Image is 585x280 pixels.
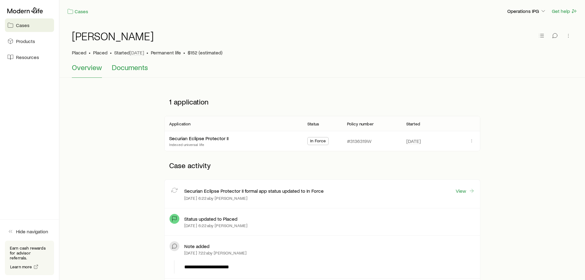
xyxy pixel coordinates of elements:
span: • [89,49,91,56]
span: • [110,49,112,56]
p: 1 application [164,93,480,111]
span: Overview [72,63,102,72]
span: [DATE] [130,49,144,56]
div: Earn cash rewards for advisor referrals.Learn more [5,241,54,275]
a: View [455,187,475,194]
span: Products [16,38,35,44]
p: Case activity [164,156,480,175]
p: Status [307,121,319,126]
p: Application [169,121,191,126]
p: Policy number [347,121,374,126]
span: • [183,49,185,56]
a: Resources [5,50,54,64]
span: Resources [16,54,39,60]
p: Note added [184,243,209,249]
a: Cases [67,8,88,15]
p: #3136319W [347,138,372,144]
div: Case details tabs [72,63,573,78]
span: • [146,49,148,56]
span: Learn more [10,265,32,269]
p: Status updated to Placed [184,216,237,222]
a: Securian Eclipse Protector II [169,135,228,141]
p: [DATE] 6:22a by [PERSON_NAME] [184,196,248,201]
h1: [PERSON_NAME] [72,30,154,42]
p: Started [114,49,144,56]
button: Hide navigation [5,225,54,238]
span: Permanent life [151,49,181,56]
span: Placed [93,49,107,56]
p: Started [406,121,420,126]
a: Cases [5,18,54,32]
button: Operations IPG [507,8,547,15]
p: [DATE] 6:22a by [PERSON_NAME] [184,223,248,228]
p: Securian Eclipse Protector II formal app status updated to In Force [184,188,324,194]
p: Operations IPG [507,8,546,14]
span: Documents [112,63,148,72]
span: Hide navigation [16,228,48,235]
a: Products [5,34,54,48]
span: $152 (estimated) [188,49,222,56]
p: Placed [72,49,86,56]
div: Securian Eclipse Protector II [169,135,228,142]
p: Earn cash rewards for advisor referrals. [10,246,49,260]
button: Get help [552,8,578,15]
span: [DATE] [406,138,421,144]
span: Cases [16,22,29,28]
span: In Force [310,138,326,145]
p: [DATE] 7:22a by [PERSON_NAME] [184,250,247,255]
p: Indexed universal life [169,142,228,147]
